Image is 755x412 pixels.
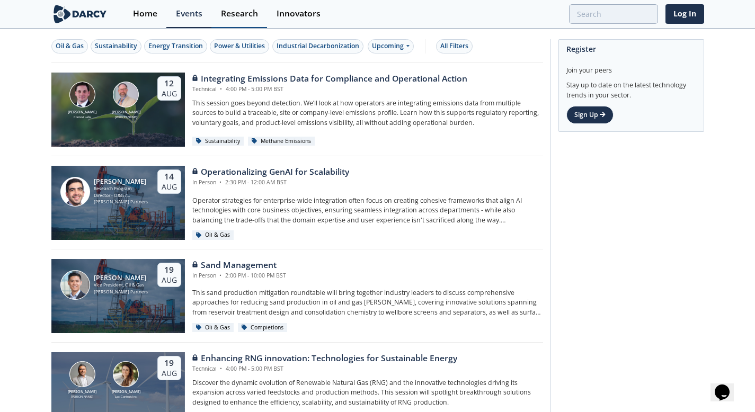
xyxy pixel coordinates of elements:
[162,78,177,89] div: 12
[218,365,224,372] span: •
[569,4,658,24] input: Advanced Search
[133,10,157,18] div: Home
[60,177,90,207] img: Sami Sultan
[566,106,614,124] a: Sign Up
[91,39,141,53] button: Sustainability
[113,361,139,387] img: Nicole Neff
[440,41,468,51] div: All Filters
[94,178,148,185] div: [PERSON_NAME]
[66,389,99,395] div: [PERSON_NAME]
[192,378,543,407] p: Discover the dynamic evolution of Renewable Natural Gas (RNG) and the innovative technologies dri...
[113,82,139,108] img: Mark Gebbia
[214,41,265,51] div: Power & Utilities
[277,10,321,18] div: Innovators
[566,75,696,100] div: Stay up to date on the latest technology trends in your sector.
[192,178,349,187] div: In Person 2:30 PM - 12:00 AM BST
[238,323,288,333] div: Completions
[51,5,109,23] img: logo-wide.svg
[69,361,95,387] img: Amir Akbari
[51,166,543,240] a: Sami Sultan [PERSON_NAME] Research Program Director - O&G / Sustainability [PERSON_NAME] Partners...
[94,282,148,289] div: Vice President, Oil & Gas
[162,182,177,192] div: Aug
[566,40,696,58] div: Register
[218,272,224,279] span: •
[51,259,543,333] a: Ron Sasaki [PERSON_NAME] Vice President, Oil & Gas [PERSON_NAME] Partners 19 Aug Sand Management ...
[218,178,224,186] span: •
[192,137,244,146] div: Sustainability
[665,4,704,24] a: Log In
[192,85,467,94] div: Technical 4:00 PM - 5:00 PM BST
[162,369,177,378] div: Aug
[192,272,286,280] div: In Person 2:00 PM - 10:00 PM BST
[162,172,177,182] div: 14
[66,115,99,119] div: Context Labs
[248,137,315,146] div: Methane Emissions
[192,288,543,317] p: This sand production mitigation roundtable will bring together industry leaders to discuss compre...
[221,10,258,18] div: Research
[272,39,363,53] button: Industrial Decarbonization
[566,58,696,75] div: Join your peers
[51,73,543,147] a: Nathan Brawn [PERSON_NAME] Context Labs Mark Gebbia [PERSON_NAME] [PERSON_NAME] 12 Aug Integratin...
[210,39,269,53] button: Power & Utilities
[162,358,177,369] div: 19
[94,185,148,199] div: Research Program Director - O&G / Sustainability
[144,39,207,53] button: Energy Transition
[368,39,414,53] div: Upcoming
[436,39,473,53] button: All Filters
[710,370,744,401] iframe: chat widget
[60,270,90,300] img: Ron Sasaki
[192,365,457,373] div: Technical 4:00 PM - 5:00 PM BST
[162,275,177,285] div: Aug
[110,110,143,115] div: [PERSON_NAME]
[192,352,457,365] div: Enhancing RNG innovation: Technologies for Sustainable Energy
[66,395,99,399] div: [PERSON_NAME]
[192,323,234,333] div: Oil & Gas
[95,41,137,51] div: Sustainability
[94,289,148,295] div: [PERSON_NAME] Partners
[192,230,234,240] div: Oil & Gas
[218,85,224,93] span: •
[110,115,143,119] div: [PERSON_NAME]
[69,82,95,108] img: Nathan Brawn
[192,98,543,128] p: This session goes beyond detection. We’ll look at how operators are integrating emissions data fr...
[277,41,359,51] div: Industrial Decarbonization
[192,166,349,178] div: Operationalizing GenAI for Scalability
[176,10,202,18] div: Events
[162,89,177,98] div: Aug
[51,39,88,53] button: Oil & Gas
[94,199,148,205] div: [PERSON_NAME] Partners
[192,73,467,85] div: Integrating Emissions Data for Compliance and Operational Action
[192,259,286,272] div: Sand Management
[192,196,543,225] p: Operator strategies for enterprise-wide integration often focus on creating cohesive frameworks t...
[94,274,148,282] div: [PERSON_NAME]
[66,110,99,115] div: [PERSON_NAME]
[162,265,177,275] div: 19
[148,41,203,51] div: Energy Transition
[110,395,143,399] div: Loci Controls Inc.
[56,41,84,51] div: Oil & Gas
[110,389,143,395] div: [PERSON_NAME]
